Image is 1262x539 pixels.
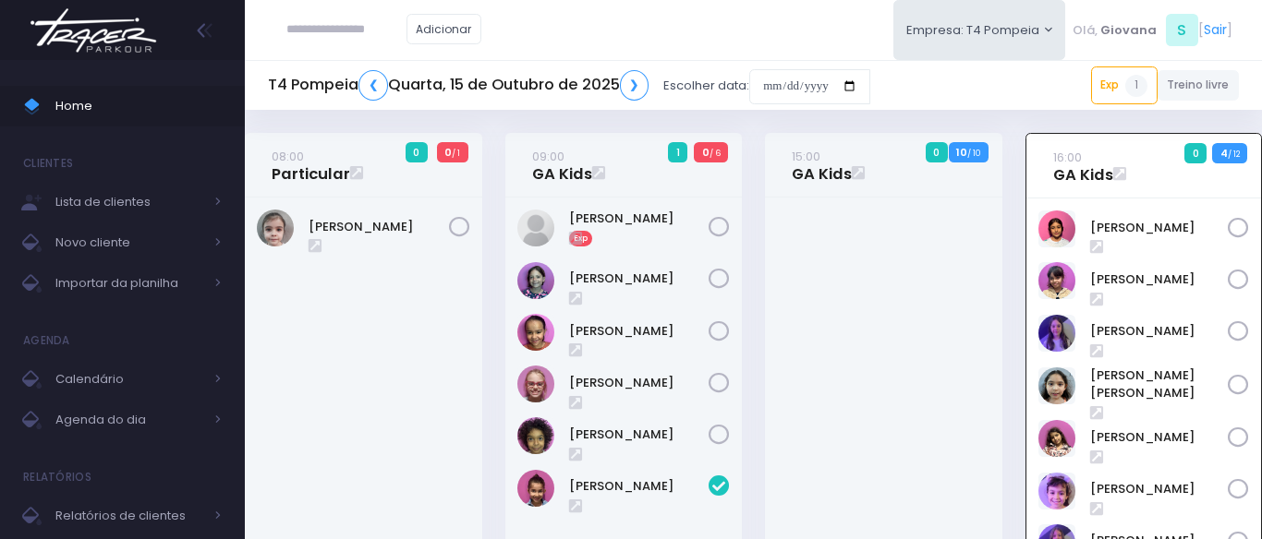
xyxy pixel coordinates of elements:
span: 0 [406,142,428,162]
img: Brunna Mateus De Paulo Alves [257,210,294,246]
span: 1 [668,142,687,162]
a: Treino livre [1158,70,1240,101]
a: Sair [1204,20,1227,40]
span: Lista de clientes [55,190,203,214]
span: Home [55,94,222,118]
a: 15:00GA Kids [792,147,852,184]
span: S [1166,14,1198,46]
a: ❯ [620,70,649,101]
img: Luiza Braz [1038,420,1075,457]
span: 1 [1125,75,1147,97]
a: [PERSON_NAME] [1090,270,1228,289]
a: [PERSON_NAME] [1090,480,1228,498]
a: [PERSON_NAME] [PERSON_NAME] [1090,366,1228,402]
a: 08:00Particular [272,147,350,184]
a: [PERSON_NAME] [1090,428,1228,447]
img: Graciela avila [517,210,554,246]
img: Nina Loureiro Andrusyszyn [1038,473,1075,509]
a: [PERSON_NAME] [569,374,709,392]
a: [PERSON_NAME] [569,425,709,444]
a: [PERSON_NAME] [569,210,709,228]
small: / 10 [967,148,980,159]
strong: 0 [444,145,452,160]
span: Calendário [55,367,203,391]
a: [PERSON_NAME] [569,322,709,341]
div: Escolher data: [268,65,870,107]
a: [PERSON_NAME] [1090,219,1228,237]
span: Giovana [1100,21,1157,40]
img: Clara Sigolo [1038,210,1075,247]
h5: T4 Pompeia Quarta, 15 de Outubro de 2025 [268,70,649,101]
h4: Agenda [23,322,70,359]
img: Priscila Vanzolini [517,417,554,454]
span: Importar da planilha [55,271,203,295]
a: [PERSON_NAME] [1090,322,1228,341]
small: 09:00 [532,148,564,165]
div: [ ] [1065,9,1239,51]
span: Olá, [1073,21,1098,40]
small: / 6 [710,148,721,159]
span: Novo cliente [55,231,203,255]
img: Paola baldin Barreto Armentano [517,365,554,402]
img: Júlia Barbosa [517,314,554,351]
span: Relatórios de clientes [55,504,203,528]
a: Adicionar [407,14,482,44]
a: 09:00GA Kids [532,147,592,184]
h4: Clientes [23,145,73,182]
small: 08:00 [272,148,304,165]
strong: 0 [702,145,710,160]
strong: 4 [1220,146,1228,161]
a: Exp1 [1091,66,1158,103]
small: 16:00 [1053,149,1082,166]
img: Irene Zylbersztajn de Sá [517,262,554,299]
a: [PERSON_NAME] [309,218,448,236]
a: ❮ [358,70,388,101]
img: STELLA ARAUJO LAGUNA [517,470,554,507]
strong: 10 [956,145,967,160]
a: [PERSON_NAME] [569,477,709,496]
small: / 1 [452,148,460,159]
a: [PERSON_NAME] [569,269,709,288]
img: Clarice Lopes [1038,262,1075,299]
img: Luisa Yen Muller [1038,367,1075,404]
a: 16:00GA Kids [1053,148,1113,185]
img: Lia Widman [1038,315,1075,352]
span: 0 [926,142,948,162]
small: / 12 [1228,149,1240,160]
h4: Relatórios [23,459,91,496]
small: 15:00 [792,148,820,165]
span: Agenda do dia [55,408,203,432]
span: 0 [1184,143,1207,163]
